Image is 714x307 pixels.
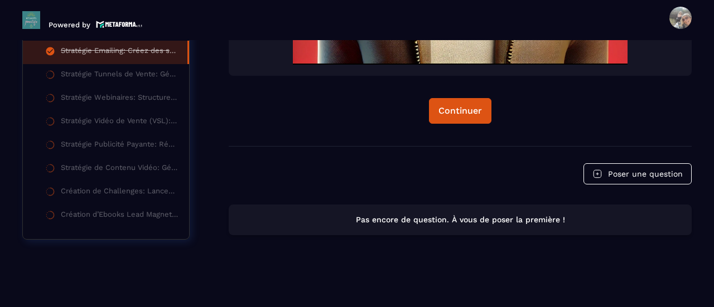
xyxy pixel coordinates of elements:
[61,210,178,222] div: Création d’Ebooks Lead Magnet: Créez un ebook irrésistible pour capturer des leads qualifié
[583,163,692,184] button: Poser une question
[61,93,178,105] div: Stratégie Webinaires: Structurez un webinaire impactant qui captive et vend
[61,187,178,199] div: Création de Challenges: Lancez un challenge impactant qui engage et convertit votre audience
[61,140,178,152] div: Stratégie Publicité Payante: Rédigez des pubs percutantes qui captent l’attention et réduisent vo...
[429,98,491,124] button: Continuer
[438,105,482,116] div: Continuer
[61,163,178,176] div: Stratégie de Contenu Vidéo: Générez des idées et scripts vidéos viraux pour booster votre audience
[239,215,682,225] p: Pas encore de question. À vous de poser la première !
[22,11,40,29] img: logo-branding
[96,20,143,29] img: logo
[61,116,178,129] div: Stratégie Vidéo de Vente (VSL): Concevez une vidéo de vente puissante qui transforme les prospect...
[61,46,176,59] div: Stratégie Emailing: Créez des séquences email irrésistibles qui engagent et convertissent.
[61,70,178,82] div: Stratégie Tunnels de Vente: Générez des textes ultra persuasifs pour maximiser vos conversions
[49,21,90,29] p: Powered by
